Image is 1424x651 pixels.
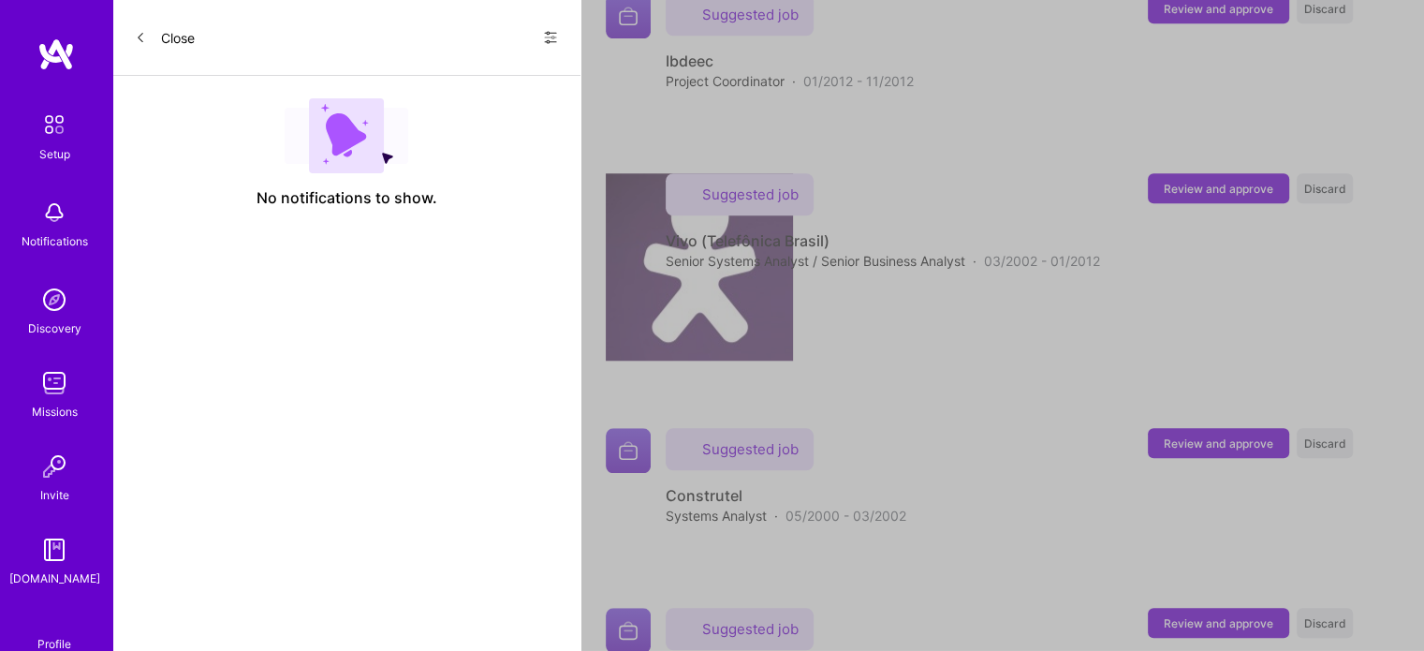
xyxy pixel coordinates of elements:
[36,281,73,318] img: discovery
[32,402,78,422] div: Missions
[36,448,73,485] img: Invite
[9,569,100,588] div: [DOMAIN_NAME]
[257,188,437,208] span: No notifications to show.
[36,531,73,569] img: guide book
[37,37,75,71] img: logo
[285,98,408,173] img: empty
[135,22,195,52] button: Close
[22,231,88,251] div: Notifications
[35,105,74,144] img: setup
[36,364,73,402] img: teamwork
[40,485,69,505] div: Invite
[28,318,81,338] div: Discovery
[39,144,70,164] div: Setup
[36,194,73,231] img: bell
